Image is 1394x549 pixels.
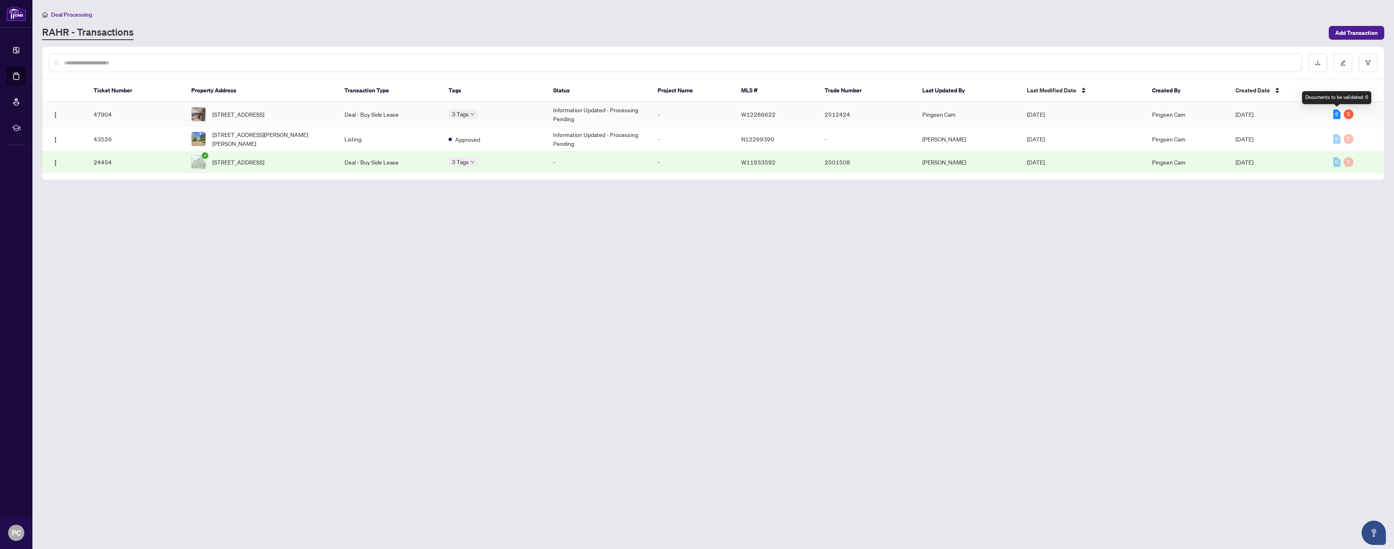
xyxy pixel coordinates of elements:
[1027,86,1076,95] span: Last Modified Date
[12,527,21,538] span: PC
[741,158,776,166] span: W11933592
[547,152,651,173] td: -
[916,79,1020,102] th: Last Updated By
[1340,60,1346,66] span: edit
[547,79,651,102] th: Status
[1236,111,1253,118] span: [DATE]
[49,108,62,121] button: Logo
[87,102,185,127] td: 47904
[651,152,735,173] td: -
[1027,158,1045,166] span: [DATE]
[547,127,651,152] td: Information Updated - Processing Pending
[1027,111,1045,118] span: [DATE]
[470,112,475,116] span: down
[442,79,547,102] th: Tags
[1365,60,1371,66] span: filter
[1334,53,1352,72] button: edit
[52,112,59,118] img: Logo
[916,102,1020,127] td: Pingsen Cam
[818,152,916,173] td: 2501508
[1344,157,1353,167] div: 0
[818,127,916,152] td: -
[1152,135,1185,143] span: Pingsen Cam
[455,135,480,144] span: Approved
[1229,79,1327,102] th: Created Date
[1236,158,1253,166] span: [DATE]
[52,137,59,143] img: Logo
[651,102,735,127] td: -
[735,79,818,102] th: MLS #
[42,12,48,17] span: home
[1344,134,1353,144] div: 0
[452,157,469,167] span: 3 Tags
[1152,158,1185,166] span: Pingsen Cam
[1236,86,1270,95] span: Created Date
[1152,111,1185,118] span: Pingsen Cam
[87,127,185,152] td: 43526
[1308,53,1327,72] button: download
[1335,26,1378,39] span: Add Transaction
[338,79,443,102] th: Transaction Type
[212,130,331,148] span: [STREET_ADDRESS][PERSON_NAME][PERSON_NAME]
[212,158,264,167] span: [STREET_ADDRESS]
[741,111,776,118] span: W12286622
[1362,521,1386,545] button: Open asap
[212,110,264,119] span: [STREET_ADDRESS]
[338,102,443,127] td: Deal - Buy Side Lease
[87,79,185,102] th: Ticket Number
[916,127,1020,152] td: [PERSON_NAME]
[1333,134,1341,144] div: 0
[6,6,26,21] img: logo
[1359,53,1377,72] button: filter
[42,26,134,40] a: RAHR - Transactions
[818,102,916,127] td: 2512424
[1333,109,1341,119] div: 6
[1329,26,1384,40] button: Add Transaction
[1146,79,1229,102] th: Created By
[87,152,185,173] td: 24454
[916,152,1020,173] td: [PERSON_NAME]
[470,160,475,164] span: down
[338,127,443,152] td: Listing
[192,107,205,121] img: thumbnail-img
[338,152,443,173] td: Deal - Buy Side Lease
[49,156,62,169] button: Logo
[1302,91,1371,104] div: Documents to be validated: 6
[547,102,651,127] td: Information Updated - Processing Pending
[452,109,469,119] span: 3 Tags
[818,79,916,102] th: Trade Number
[51,11,92,18] span: Deal Processing
[192,155,205,169] img: thumbnail-img
[651,127,735,152] td: -
[52,160,59,166] img: Logo
[1027,135,1045,143] span: [DATE]
[1315,60,1321,66] span: download
[1020,79,1146,102] th: Last Modified Date
[1344,109,1353,119] div: 5
[741,135,774,143] span: N12269390
[185,79,338,102] th: Property Address
[192,132,205,146] img: thumbnail-img
[202,152,208,159] span: check-circle
[651,79,735,102] th: Project Name
[1236,135,1253,143] span: [DATE]
[49,132,62,145] button: Logo
[1333,157,1341,167] div: 0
